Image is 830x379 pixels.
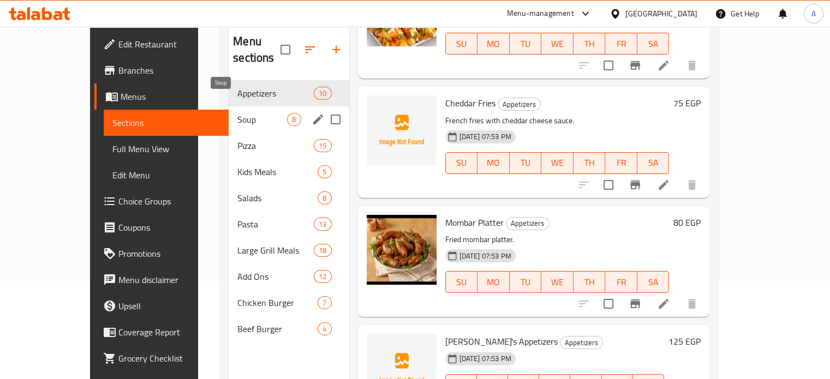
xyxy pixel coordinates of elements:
[94,267,229,293] a: Menu disclaimer
[605,152,637,174] button: FR
[237,165,318,178] div: Kids Meals
[318,324,331,334] span: 4
[679,172,705,198] button: delete
[318,322,331,335] div: items
[679,291,705,317] button: delete
[94,214,229,240] a: Coupons
[597,54,620,77] span: Select to update
[318,165,331,178] div: items
[445,33,477,55] button: SU
[229,76,349,346] nav: Menu sections
[498,98,541,111] div: Appetizers
[610,155,633,171] span: FR
[597,292,620,315] span: Select to update
[450,274,473,290] span: SU
[233,33,280,66] h2: Menu sections
[445,152,477,174] button: SU
[229,159,349,185] div: Kids Meals5
[314,244,331,257] div: items
[314,219,331,230] span: 13
[510,152,542,174] button: TU
[104,110,229,136] a: Sections
[597,173,620,196] span: Select to update
[314,272,331,282] span: 12
[229,211,349,237] div: Pasta13
[673,215,701,230] h6: 80 EGP
[121,90,220,103] span: Menus
[314,218,331,231] div: items
[94,188,229,214] a: Choice Groups
[237,113,287,126] span: Soup
[450,36,473,52] span: SU
[514,274,538,290] span: TU
[237,296,318,309] div: Chicken Burger
[455,251,516,261] span: [DATE] 07:53 PM
[642,274,665,290] span: SA
[510,271,542,293] button: TU
[546,274,569,290] span: WE
[642,36,665,52] span: SA
[455,353,516,364] span: [DATE] 07:53 PM
[229,263,349,290] div: Add Ons12
[94,293,229,319] a: Upsell
[118,352,220,365] span: Grocery Checklist
[118,299,220,312] span: Upsell
[560,336,602,349] span: Appetizers
[229,80,349,106] div: Appetizers10
[657,297,670,310] a: Edit menu item
[112,169,220,182] span: Edit Menu
[318,191,331,204] div: items
[514,155,538,171] span: TU
[237,139,314,152] div: Pizza
[578,155,601,171] span: TH
[642,155,665,171] span: SA
[94,83,229,110] a: Menus
[287,113,301,126] div: items
[112,142,220,155] span: Full Menu View
[622,291,648,317] button: Branch-specific-item
[477,152,510,174] button: MO
[610,274,633,290] span: FR
[514,36,538,52] span: TU
[237,270,314,283] span: Add Ons
[297,37,323,63] span: Sort sections
[605,271,637,293] button: FR
[625,8,697,20] div: [GEOGRAPHIC_DATA]
[546,36,569,52] span: WE
[237,191,318,204] span: Salads
[605,33,637,55] button: FR
[445,271,477,293] button: SU
[229,133,349,159] div: Pizza15
[445,233,670,246] p: Fried mombar platter.
[314,141,331,151] span: 15
[668,334,701,349] h6: 125 EGP
[657,178,670,191] a: Edit menu item
[574,33,606,55] button: TH
[477,33,510,55] button: MO
[229,185,349,211] div: Salads8
[450,155,473,171] span: SU
[811,8,816,20] span: A
[673,95,701,111] h6: 75 EGP
[104,162,229,188] a: Edit Menu
[314,139,331,152] div: items
[541,33,574,55] button: WE
[237,322,318,335] div: Beef Burger
[118,247,220,260] span: Promotions
[94,345,229,371] a: Grocery Checklist
[510,33,542,55] button: TU
[318,296,331,309] div: items
[622,172,648,198] button: Branch-specific-item
[118,64,220,77] span: Branches
[318,298,331,308] span: 7
[482,155,505,171] span: MO
[546,155,569,171] span: WE
[237,87,314,100] div: Appetizers
[112,116,220,129] span: Sections
[237,218,314,231] span: Pasta
[118,221,220,234] span: Coupons
[455,131,516,142] span: [DATE] 07:53 PM
[637,33,670,55] button: SA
